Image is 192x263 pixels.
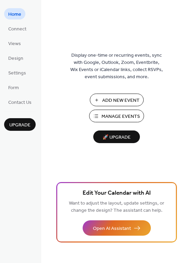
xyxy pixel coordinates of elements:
[93,130,140,143] button: 🚀 Upgrade
[4,8,25,19] a: Home
[8,99,32,106] span: Contact Us
[8,40,21,47] span: Views
[8,26,26,33] span: Connect
[89,110,144,122] button: Manage Events
[102,97,140,104] span: Add New Event
[97,133,136,142] span: 🚀 Upgrade
[4,96,36,108] a: Contact Us
[4,67,30,78] a: Settings
[8,11,21,18] span: Home
[4,82,23,93] a: Form
[8,70,26,77] span: Settings
[83,189,151,198] span: Edit Your Calendar with AI
[101,113,140,120] span: Manage Events
[90,94,144,106] button: Add New Event
[8,55,23,62] span: Design
[4,52,27,64] a: Design
[93,225,131,232] span: Open AI Assistant
[83,220,151,236] button: Open AI Assistant
[4,23,31,34] a: Connect
[4,118,36,131] button: Upgrade
[70,52,163,81] span: Display one-time or recurring events, sync with Google, Outlook, Zoom, Eventbrite, Wix Events or ...
[69,199,164,215] span: Want to adjust the layout, update settings, or change the design? The assistant can help.
[4,38,25,49] a: Views
[9,122,31,129] span: Upgrade
[8,84,19,92] span: Form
